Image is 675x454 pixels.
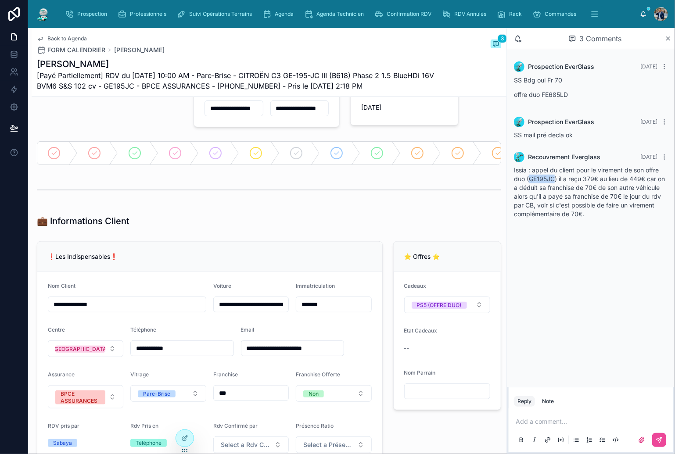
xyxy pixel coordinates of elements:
span: FORM CALENDRIER [47,46,105,54]
p: offre duo FE685LD [514,90,668,99]
span: Prospection EverGlass [528,62,594,71]
span: Prospection [77,11,107,18]
a: Prospection [62,6,113,22]
span: [DATE] [640,63,657,70]
span: [DATE] [361,103,448,112]
span: Nom Client [48,282,75,289]
div: BPCE ASSURANCES [61,390,100,404]
span: Franchise [213,371,238,378]
button: Select Button [48,385,123,408]
span: -- [404,344,409,353]
button: Select Button [213,436,289,453]
span: Commandes [545,11,576,18]
span: Centre [48,326,65,333]
a: Commandes [530,6,582,22]
a: [PERSON_NAME] [114,46,165,54]
span: Téléphone [130,326,156,333]
a: Professionnels [115,6,172,22]
span: Nom Parrain [404,369,436,376]
button: Select Button [130,385,206,402]
div: scrollable content [58,4,640,24]
a: Suivi Opérations Terrains [174,6,258,22]
h1: [PERSON_NAME] [37,58,435,70]
span: Select a Rdv Confirmé par [221,440,271,449]
span: Suivi Opérations Terrains [189,11,252,18]
span: Cadeaux [404,282,427,289]
button: Select Button [296,385,371,402]
span: Vitrage [130,371,149,378]
div: Pare-Brise [143,390,170,397]
span: [DATE] [640,118,657,125]
button: Select Button [404,297,491,313]
span: RDV pris par [48,422,79,429]
h1: 💼 Informations Client [37,215,129,227]
button: 3 [491,39,501,50]
span: Rdv Confirmé par [213,422,258,429]
a: RDV Annulés [439,6,492,22]
a: Confirmation RDV [372,6,438,22]
button: Reply [514,396,535,407]
a: Rack [494,6,528,22]
span: Agenda [275,11,294,18]
div: PS5 (OFFRE DUO) [417,302,462,309]
div: Note [542,398,554,405]
span: ❗Les Indispensables❗ [48,253,118,260]
div: Sabaya [53,439,72,447]
span: 3 Comments [580,33,622,44]
span: Recouvrement Everglass [528,153,600,161]
div: Non [309,390,319,397]
a: Agenda Technicien [302,6,370,22]
span: Professionnels [130,11,166,18]
div: Téléphone [136,439,162,447]
span: Voiture [213,282,231,289]
p: SS Bdg oui Fr 70 [514,75,668,85]
span: [Payé Partiellement] RDV du [DATE] 10:00 AM - Pare-Brise - CITROËN C3 GE-195-JC III (B618) Phase ... [37,70,435,91]
span: Back to Agenda [47,35,87,42]
span: 3 [498,34,507,43]
a: Agenda [260,6,300,22]
div: [GEOGRAPHIC_DATA] [53,346,108,353]
span: Etat Cadeaux [404,327,438,334]
span: Confirmation RDV [387,11,431,18]
span: Email [241,326,255,333]
a: Back to Agenda [37,35,87,42]
span: ⭐ Offres ⭐ [404,253,440,260]
button: Select Button [296,436,371,453]
a: FORM CALENDRIER [37,46,105,54]
span: Rdv Pris en [130,422,158,429]
span: Agenda Technicien [316,11,364,18]
span: Issia : appel du client pour le virement de son offre duo (GE195JC) il a reçu 379€ au lieu de 449... [514,166,665,218]
span: RDV Annulés [454,11,486,18]
span: Immatriculation [296,282,335,289]
span: Rack [509,11,522,18]
img: App logo [35,7,51,21]
button: Note [539,396,557,407]
span: Présence Ratio [296,422,334,429]
span: Franchise Offerte [296,371,340,378]
span: SS mail pré decla ok [514,131,573,139]
button: Select Button [48,340,123,357]
span: Prospection EverGlass [528,118,594,126]
span: [DATE] [640,154,657,160]
span: Assurance [48,371,75,378]
span: Select a Présence Ratio [303,440,353,449]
